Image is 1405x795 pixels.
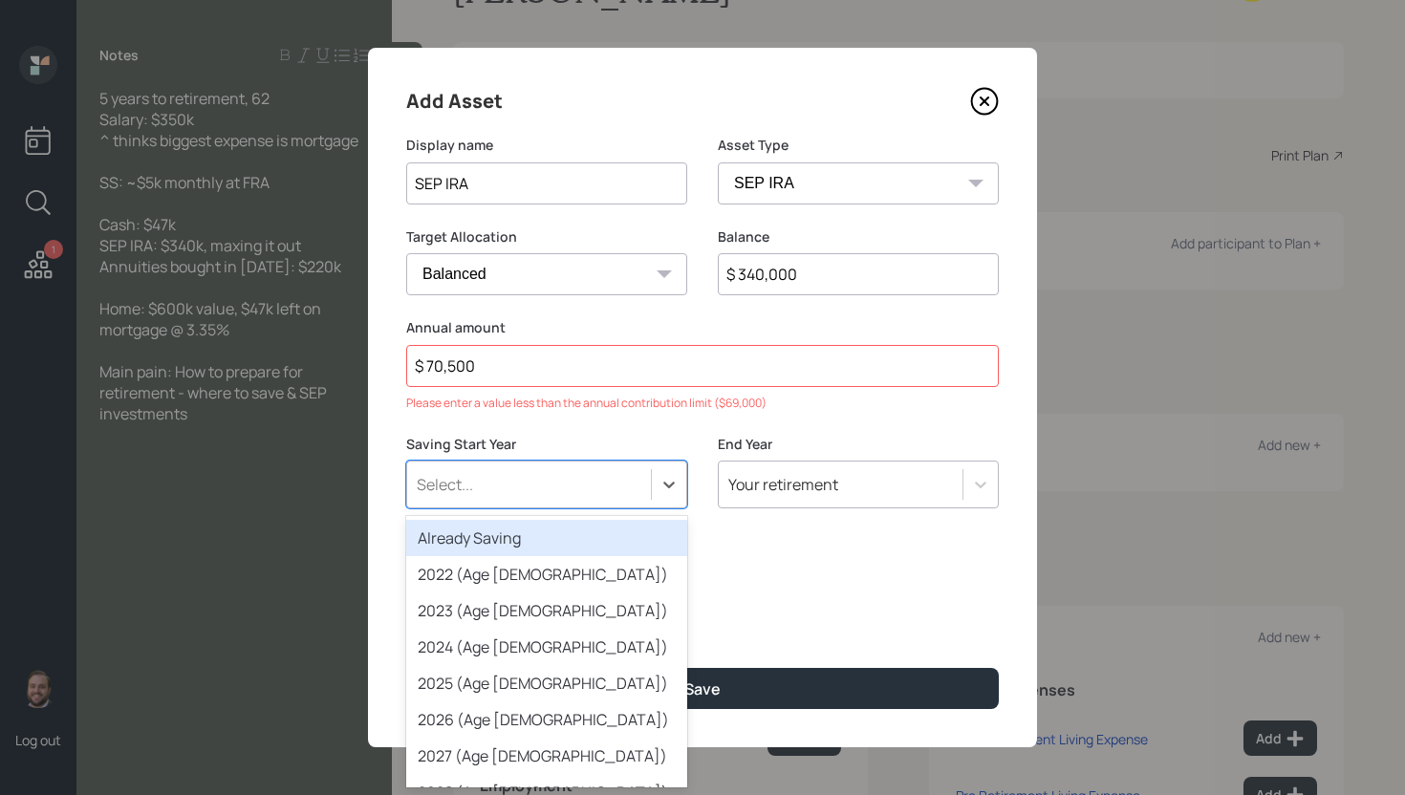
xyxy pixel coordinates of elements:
div: Already Saving [406,520,687,556]
div: Your retirement [728,474,838,495]
div: 2023 (Age [DEMOGRAPHIC_DATA]) [406,592,687,629]
label: Balance [718,227,999,247]
label: Asset Type [718,136,999,155]
h4: Add Asset [406,86,503,117]
label: Annual amount [406,318,999,337]
div: 2022 (Age [DEMOGRAPHIC_DATA]) [406,556,687,592]
div: Please enter a value less than the annual contribution limit ($69,000) [406,395,999,412]
label: Saving Start Year [406,435,687,454]
div: 2026 (Age [DEMOGRAPHIC_DATA]) [406,701,687,738]
div: 2024 (Age [DEMOGRAPHIC_DATA]) [406,629,687,665]
div: 2025 (Age [DEMOGRAPHIC_DATA]) [406,665,687,701]
label: End Year [718,435,999,454]
button: Save [406,668,999,709]
div: 2027 (Age [DEMOGRAPHIC_DATA]) [406,738,687,774]
label: Target Allocation [406,227,687,247]
div: Select... [417,474,473,495]
div: Save [684,678,721,699]
label: Display name [406,136,687,155]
